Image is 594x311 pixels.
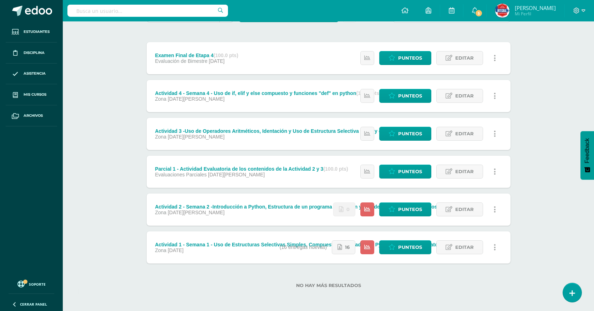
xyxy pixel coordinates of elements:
[208,172,265,177] span: [DATE][PERSON_NAME]
[455,89,474,102] span: Editar
[209,58,224,64] span: [DATE]
[495,4,509,18] img: 5b05793df8038e2f74dd67e63a03d3f6.png
[168,96,224,102] span: [DATE][PERSON_NAME]
[455,51,474,65] span: Editar
[455,127,474,140] span: Editar
[147,283,511,288] label: No hay más resultados
[323,166,348,172] strong: (100.0 pts)
[580,131,594,180] button: Feedback - Mostrar encuesta
[155,128,413,134] div: Actividad 3 -Uso de Operadores Aritméticos, Identación y Uso de Estructura Selectiva if, elif y else
[155,90,381,96] div: Actividad 4 - Semana 4 - Uso de if, elif y else compuesto y funciones "def" en python
[6,64,57,85] a: Asistencia
[155,204,462,210] div: Actividad 2 - Semana 2 -Introducción a Python, Estructura de un programa en Python y Uso de Opera...
[333,202,355,216] a: No se han realizado entregas
[155,58,207,64] span: Evaluación de Bimestre
[398,165,422,178] span: Punteos
[6,105,57,126] a: Archivos
[24,50,45,56] span: Disciplina
[6,84,57,105] a: Mis cursos
[515,11,556,17] span: Mi Perfil
[455,203,474,216] span: Editar
[20,302,47,307] span: Cerrar panel
[67,5,228,17] input: Busca un usuario...
[155,96,166,102] span: Zona
[398,127,422,140] span: Punteos
[398,241,422,254] span: Punteos
[455,165,474,178] span: Editar
[155,210,166,215] span: Zona
[168,210,224,215] span: [DATE][PERSON_NAME]
[379,127,431,141] a: Punteos
[155,134,166,140] span: Zona
[24,71,46,76] span: Asistencia
[155,172,207,177] span: Evaluaciones Parciales
[155,247,166,253] span: Zona
[29,282,46,287] span: Soporte
[24,113,43,119] span: Archivos
[214,52,238,58] strong: (100.0 pts)
[379,165,431,179] a: Punteos
[155,166,348,172] div: Parcial 1 - Actividad Evaluatoria de los contenidos de la Actividad 2 y 3
[379,89,431,103] a: Punteos
[398,89,422,102] span: Punteos
[9,279,54,289] a: Soporte
[168,247,183,253] span: [DATE]
[398,51,422,65] span: Punteos
[379,240,431,254] a: Punteos
[155,52,238,58] div: Examen Final de Etapa 4
[584,138,590,163] span: Feedback
[345,241,350,254] span: 16
[455,241,474,254] span: Editar
[346,203,350,216] span: 0
[6,21,57,42] a: Estudiantes
[379,202,431,216] a: Punteos
[398,203,422,216] span: Punteos
[379,51,431,65] a: Punteos
[475,9,483,17] span: 5
[24,92,46,97] span: Mis cursos
[24,29,50,35] span: Estudiantes
[332,240,355,254] a: 16
[6,42,57,64] a: Disciplina
[155,242,480,247] div: Actividad 1 - Semana 1 - Uso de Estructuras Selectivas Simples, Compuestas y Anidadas en Python (...
[168,134,224,140] span: [DATE][PERSON_NAME]
[515,4,556,11] span: [PERSON_NAME]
